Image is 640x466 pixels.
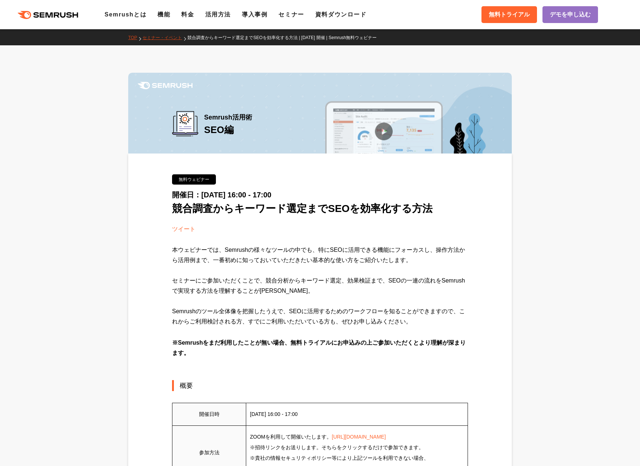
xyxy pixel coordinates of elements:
[181,11,194,18] a: 料金
[104,11,146,18] a: Semrushとは
[489,10,530,19] span: 無料トライアル
[172,191,271,199] span: 開催日：[DATE] 16:00 - 17:00
[172,338,468,369] div: ※Semrushをまだ利用したことが無い場合、無料トライアルにお申込みの上ご参加いただくとより理解が深まります。
[187,35,382,40] a: 競合調査からキーワード選定までSEOを効率化する方法 | [DATE] 開催 | Semrush無料ウェビナー
[481,6,537,23] a: 無料トライアル
[172,403,246,425] td: 開催日時
[542,6,598,23] a: デモを申し込む
[332,434,386,440] a: [URL][DOMAIN_NAME]
[172,380,468,391] div: 概要
[246,403,468,425] td: [DATE] 16:00 - 17:00
[278,11,304,18] a: セミナー
[138,82,193,89] img: Semrush
[315,11,367,18] a: 資料ダウンロード
[172,226,195,232] a: ツイート
[172,203,433,214] span: 競合調査からキーワード選定までSEOを効率化する方法
[550,10,591,19] span: デモを申し込む
[142,35,187,40] a: セミナー・イベント
[205,11,231,18] a: 活用方法
[172,174,216,185] div: 無料ウェビナー
[204,124,234,135] span: SEO編
[242,11,267,18] a: 導入事例
[204,111,252,124] span: Semrush活用術
[172,245,468,338] div: 本ウェビナーでは、Semrushの様々なツールの中でも、特にSEOに活用できる機能にフォーカスし、操作方法から活用例まで、一番初めに知っておいていただきたい基本的な使い方をご紹介いたします。 セ...
[157,11,170,18] a: 機能
[128,35,142,40] a: TOP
